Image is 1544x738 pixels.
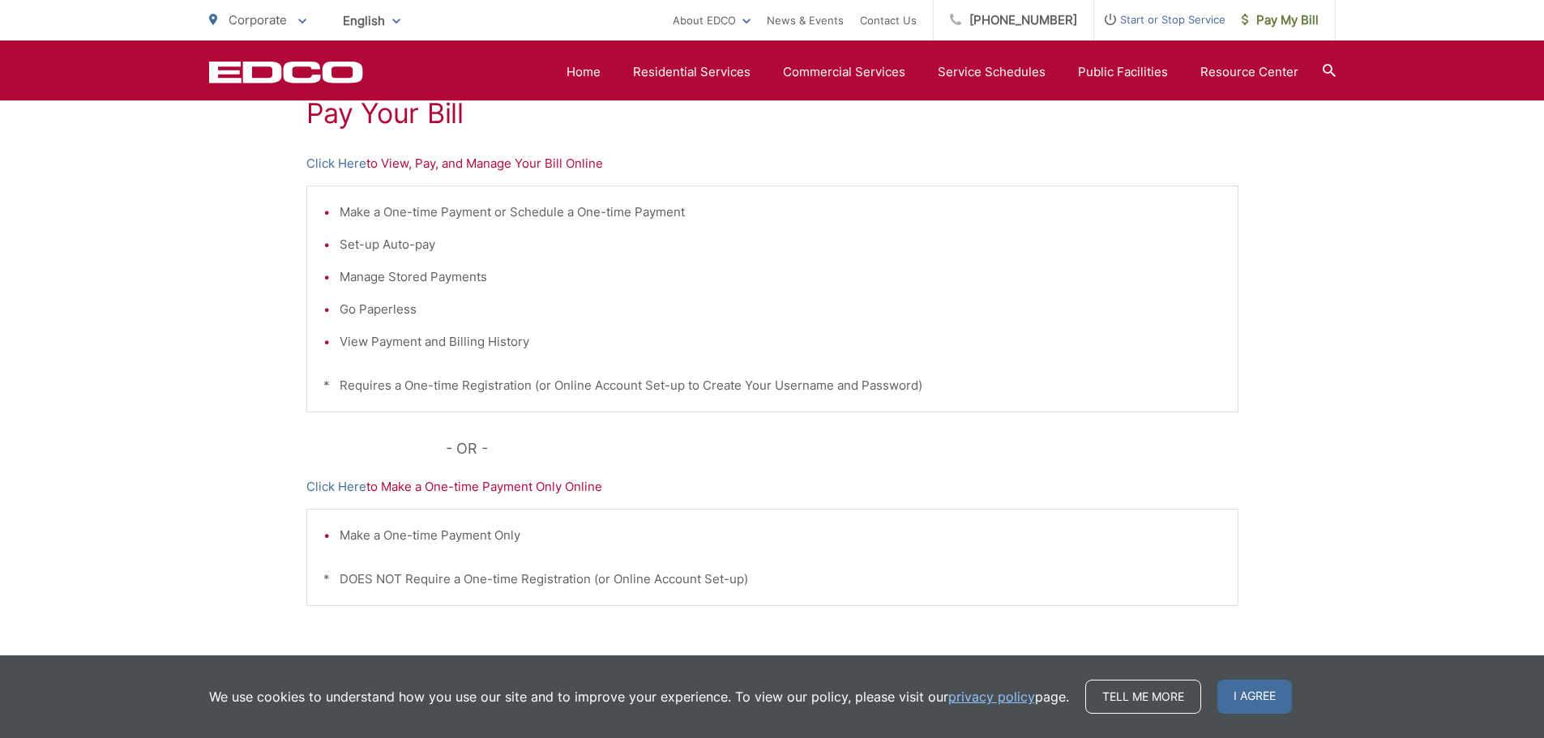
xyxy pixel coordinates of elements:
[323,376,1221,395] p: * Requires a One-time Registration (or Online Account Set-up to Create Your Username and Password)
[340,300,1221,319] li: Go Paperless
[306,477,366,497] a: Click Here
[1200,62,1298,82] a: Resource Center
[209,687,1069,706] p: We use cookies to understand how you use our site and to improve your experience. To view our pol...
[446,437,1238,461] p: - OR -
[229,12,287,28] span: Corporate
[340,267,1221,287] li: Manage Stored Payments
[306,477,1238,497] p: to Make a One-time Payment Only Online
[767,11,844,30] a: News & Events
[673,11,751,30] a: About EDCO
[633,62,751,82] a: Residential Services
[1078,62,1168,82] a: Public Facilities
[323,569,1221,589] p: * DOES NOT Require a One-time Registration (or Online Account Set-up)
[340,332,1221,352] li: View Payment and Billing History
[306,97,1238,130] h1: Pay Your Bill
[1217,680,1292,714] span: I agree
[331,6,413,35] span: English
[948,687,1035,706] a: privacy policy
[340,235,1221,254] li: Set-up Auto-pay
[938,62,1046,82] a: Service Schedules
[1242,11,1319,30] span: Pay My Bill
[306,154,1238,173] p: to View, Pay, and Manage Your Bill Online
[306,154,366,173] a: Click Here
[340,203,1221,222] li: Make a One-time Payment or Schedule a One-time Payment
[860,11,917,30] a: Contact Us
[567,62,601,82] a: Home
[783,62,905,82] a: Commercial Services
[340,526,1221,545] li: Make a One-time Payment Only
[1085,680,1201,714] a: Tell me more
[209,61,363,83] a: EDCD logo. Return to the homepage.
